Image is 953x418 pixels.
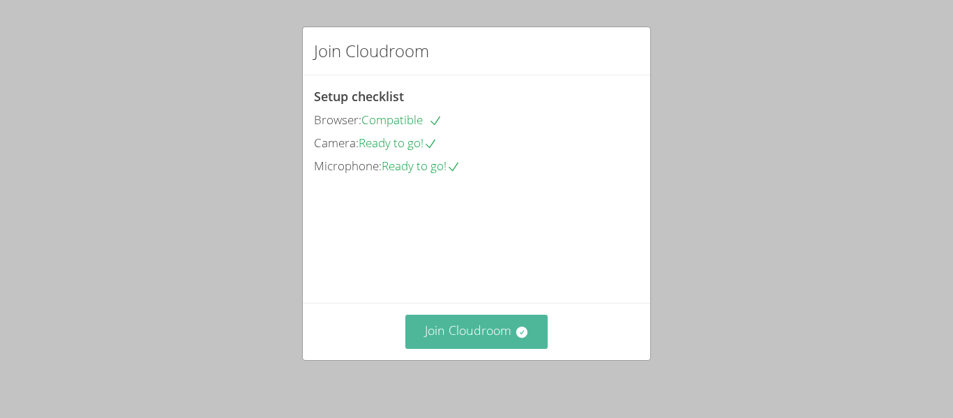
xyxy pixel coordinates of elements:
h2: Join Cloudroom [314,38,429,64]
span: Ready to go! [359,135,437,151]
span: Setup checklist [314,88,404,105]
span: Browser: [314,112,361,128]
span: Compatible [361,112,442,128]
span: Ready to go! [382,158,460,174]
span: Microphone: [314,158,382,174]
span: Camera: [314,135,359,151]
button: Join Cloudroom [405,315,548,349]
